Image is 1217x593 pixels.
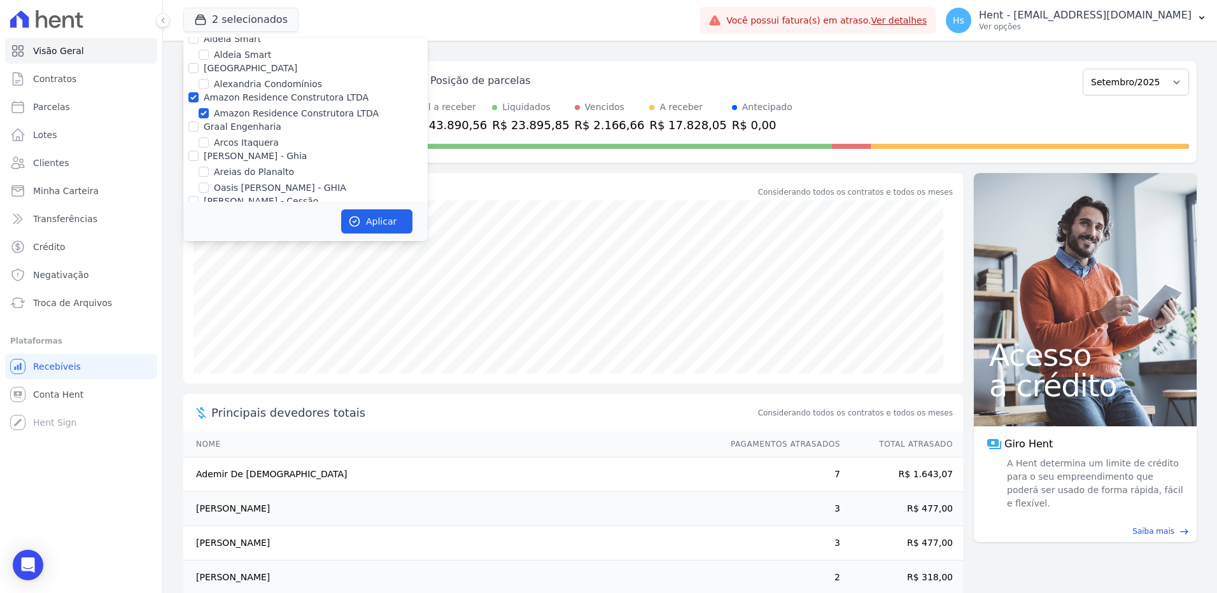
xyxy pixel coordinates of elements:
[33,101,70,113] span: Parcelas
[410,101,487,114] div: Total a receber
[211,404,756,421] span: Principais devedores totais
[585,101,624,114] div: Vencidos
[5,234,157,260] a: Crédito
[214,78,322,91] label: Alexandria Condomínios
[1132,526,1174,537] span: Saiba mais
[492,116,569,134] div: R$ 23.895,85
[649,116,726,134] div: R$ 17.828,05
[204,63,297,73] label: [GEOGRAPHIC_DATA]
[430,73,531,88] div: Posição de parcelas
[204,92,369,102] label: Amazon Residence Construtora LTDA
[33,157,69,169] span: Clientes
[5,206,157,232] a: Transferências
[5,94,157,120] a: Parcelas
[5,354,157,379] a: Recebíveis
[33,296,112,309] span: Troca de Arquivos
[989,340,1181,370] span: Acesso
[871,15,927,25] a: Ver detalhes
[742,101,792,114] div: Antecipado
[732,116,792,134] div: R$ 0,00
[33,129,57,141] span: Lotes
[719,526,841,561] td: 3
[5,382,157,407] a: Conta Hent
[936,3,1217,38] button: Hs Hent - [EMAIL_ADDRESS][DOMAIN_NAME] Ver opções
[341,209,412,234] button: Aplicar
[841,457,963,492] td: R$ 1.643,07
[989,370,1181,401] span: a crédito
[214,165,294,179] label: Areias do Planalto
[214,136,279,150] label: Arcos Itaquera
[214,48,271,62] label: Aldeia Smart
[726,14,927,27] span: Você possui fatura(s) em atraso.
[183,457,719,492] td: Ademir De [DEMOGRAPHIC_DATA]
[410,116,487,134] div: R$ 43.890,56
[204,196,318,206] label: [PERSON_NAME] - Cessão
[33,388,83,401] span: Conta Hent
[183,431,719,457] th: Nome
[841,492,963,526] td: R$ 477,00
[214,107,379,120] label: Amazon Residence Construtora LTDA
[758,186,953,198] div: Considerando todos os contratos e todos os meses
[719,492,841,526] td: 3
[5,262,157,288] a: Negativação
[13,550,43,580] div: Open Intercom Messenger
[953,16,964,25] span: Hs
[659,101,703,114] div: A receber
[981,526,1189,537] a: Saiba mais east
[33,45,84,57] span: Visão Geral
[979,22,1192,32] p: Ver opções
[183,8,299,32] button: 2 selecionados
[758,407,953,419] span: Considerando todos os contratos e todos os meses
[719,457,841,492] td: 7
[33,241,66,253] span: Crédito
[33,269,89,281] span: Negativação
[204,34,261,44] label: Aldeia Smart
[1004,436,1053,452] span: Giro Hent
[5,178,157,204] a: Minha Carteira
[841,431,963,457] th: Total Atrasado
[841,526,963,561] td: R$ 477,00
[204,122,281,132] label: Graal Engenharia
[5,122,157,148] a: Lotes
[719,431,841,457] th: Pagamentos Atrasados
[204,151,307,161] label: [PERSON_NAME] - Ghia
[575,116,645,134] div: R$ 2.166,66
[1179,527,1189,536] span: east
[502,101,551,114] div: Liquidados
[1004,457,1184,510] span: A Hent determina um limite de crédito para o seu empreendimento que poderá ser usado de forma ráp...
[5,38,157,64] a: Visão Geral
[5,290,157,316] a: Troca de Arquivos
[5,66,157,92] a: Contratos
[214,181,346,195] label: Oasis [PERSON_NAME] - GHIA
[183,492,719,526] td: [PERSON_NAME]
[183,526,719,561] td: [PERSON_NAME]
[211,183,756,200] div: Saldo devedor total
[33,73,76,85] span: Contratos
[33,213,97,225] span: Transferências
[33,185,99,197] span: Minha Carteira
[33,360,81,373] span: Recebíveis
[5,150,157,176] a: Clientes
[979,9,1192,22] p: Hent - [EMAIL_ADDRESS][DOMAIN_NAME]
[10,333,152,349] div: Plataformas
